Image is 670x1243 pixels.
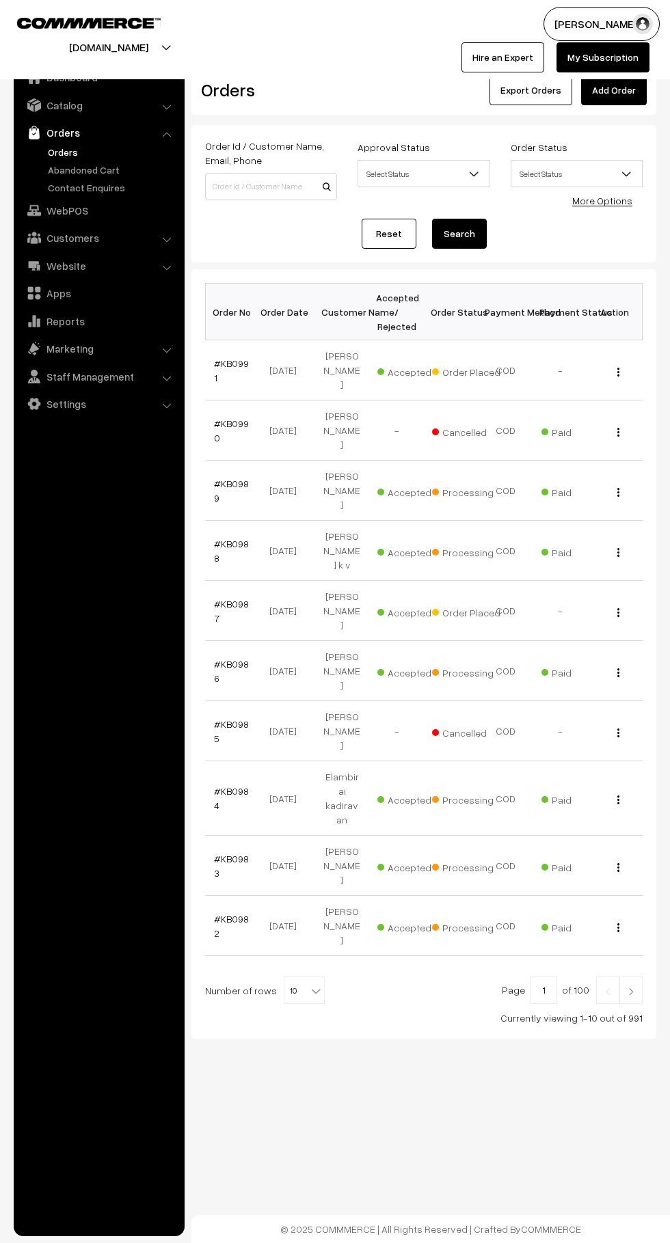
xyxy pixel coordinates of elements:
[358,160,490,187] span: Select Status
[314,701,369,761] td: [PERSON_NAME]
[358,162,489,186] span: Select Status
[17,309,180,333] a: Reports
[17,281,180,305] a: Apps
[432,219,487,249] button: Search
[541,917,610,935] span: Paid
[260,581,314,641] td: [DATE]
[191,1215,670,1243] footer: © 2025 COMMMERCE | All Rights Reserved | Crafted By
[17,198,180,223] a: WebPOS
[260,461,314,521] td: [DATE]
[314,581,369,641] td: [PERSON_NAME]
[17,18,161,28] img: COMMMERCE
[201,79,336,100] h2: Orders
[358,140,430,154] label: Approval Status
[377,602,446,620] span: Accepted
[432,602,500,620] span: Order Placed
[377,361,446,379] span: Accepted
[260,701,314,761] td: [DATE]
[541,542,610,560] span: Paid
[260,641,314,701] td: [DATE]
[369,400,424,461] td: -
[432,542,500,560] span: Processing
[214,418,249,443] a: #KB0990
[44,180,180,195] a: Contact Enquires
[432,662,500,680] span: Processing
[479,284,533,340] th: Payment Method
[214,853,249,879] a: #KB0983
[562,984,589,996] span: of 100
[314,400,369,461] td: [PERSON_NAME]
[205,173,337,200] input: Order Id / Customer Name / Customer Email / Customer Phone
[17,254,180,278] a: Website
[588,284,643,340] th: Action
[533,581,588,641] td: -
[377,662,446,680] span: Accepted
[206,284,260,340] th: Order No
[314,641,369,701] td: [PERSON_NAME]
[432,361,500,379] span: Order Placed
[617,428,619,437] img: Menu
[544,7,660,41] button: [PERSON_NAME]…
[314,836,369,896] td: [PERSON_NAME]
[44,163,180,177] a: Abandoned Cart
[377,917,446,935] span: Accepted
[214,913,249,939] a: #KB0982
[479,641,533,701] td: COD
[214,718,249,744] a: #KB0985
[214,598,249,624] a: #KB0987
[214,357,249,383] a: #KB0991
[479,896,533,956] td: COD
[541,857,610,875] span: Paid
[511,162,642,186] span: Select Status
[479,340,533,400] td: COD
[377,482,446,500] span: Accepted
[17,120,180,145] a: Orders
[432,789,500,807] span: Processing
[541,422,610,439] span: Paid
[284,977,324,1005] span: 10
[521,1223,581,1235] a: COMMMERCE
[314,521,369,581] td: [PERSON_NAME] k v
[617,488,619,497] img: Menu
[314,896,369,956] td: [PERSON_NAME]
[602,987,614,996] img: Left
[17,364,180,389] a: Staff Management
[44,145,180,159] a: Orders
[617,923,619,932] img: Menu
[479,461,533,521] td: COD
[541,662,610,680] span: Paid
[314,284,369,340] th: Customer Name
[617,728,619,737] img: Menu
[260,400,314,461] td: [DATE]
[617,368,619,377] img: Menu
[369,284,424,340] th: Accepted / Rejected
[260,284,314,340] th: Order Date
[205,983,277,998] span: Number of rows
[511,140,567,154] label: Order Status
[502,984,525,996] span: Page
[205,139,337,167] label: Order Id / Customer Name, Email, Phone
[377,857,446,875] span: Accepted
[17,336,180,361] a: Marketing
[461,42,544,72] a: Hire an Expert
[541,789,610,807] span: Paid
[260,340,314,400] td: [DATE]
[377,542,446,560] span: Accepted
[17,14,137,30] a: COMMMERCE
[490,75,572,105] button: Export Orders
[260,761,314,836] td: [DATE]
[479,761,533,836] td: COD
[214,785,249,811] a: #KB0984
[284,976,325,1004] span: 10
[617,795,619,804] img: Menu
[432,917,500,935] span: Processing
[479,581,533,641] td: COD
[617,863,619,872] img: Menu
[533,701,588,761] td: -
[541,482,610,500] span: Paid
[572,195,632,206] a: More Options
[432,722,500,740] span: Cancelled
[617,668,619,677] img: Menu
[214,538,249,564] a: #KB0988
[533,284,588,340] th: Payment Status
